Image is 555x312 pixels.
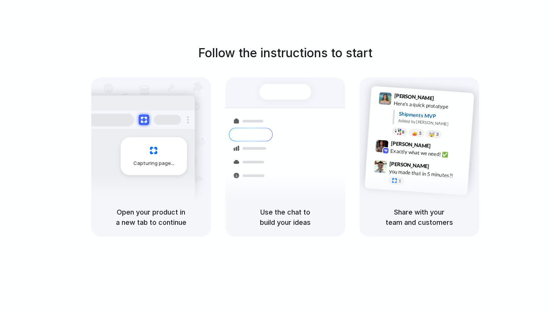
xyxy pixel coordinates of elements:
[391,139,431,150] span: [PERSON_NAME]
[133,160,175,167] span: Capturing page
[369,207,470,227] h5: Share with your team and customers
[433,143,448,152] span: 9:42 AM
[431,163,447,172] span: 9:47 AM
[402,130,404,134] span: 8
[390,147,466,160] div: Exactly what we need! ✅
[398,179,401,183] span: 1
[436,132,438,136] span: 3
[428,132,435,137] div: 🤯
[419,131,421,135] span: 5
[436,95,452,104] span: 9:41 AM
[235,207,336,227] h5: Use the chat to build your ideas
[389,160,429,171] span: [PERSON_NAME]
[398,118,468,129] div: Added by [PERSON_NAME]
[389,168,464,180] div: you made that in 5 minutes?!
[394,91,434,102] span: [PERSON_NAME]
[100,207,202,227] h5: Open your product in a new tab to continue
[198,44,372,62] h1: Follow the instructions to start
[399,110,469,122] div: Shipments MVP
[393,99,469,112] div: Here's a quick prototype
